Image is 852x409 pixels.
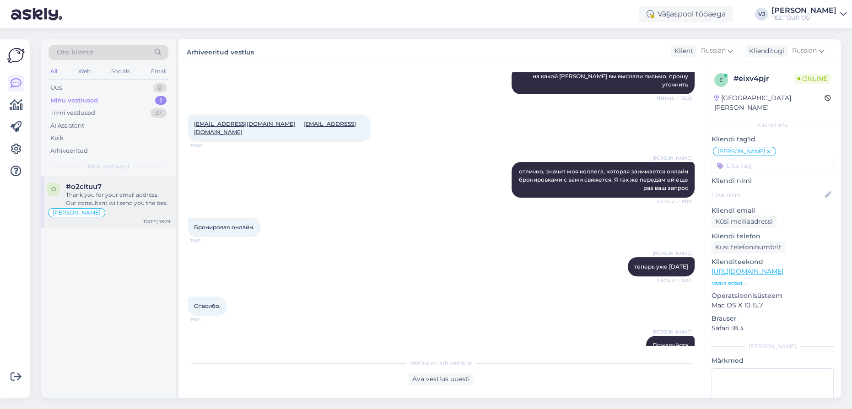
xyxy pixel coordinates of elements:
[652,328,692,335] span: [PERSON_NAME]
[194,224,254,231] span: Бронировал онлайн.
[657,95,692,102] span: Nähtud ✓ 18:59
[639,6,733,22] div: Väljaspool tööaega
[149,65,168,77] div: Email
[50,121,84,130] div: AI Assistent
[792,46,817,56] span: Russian
[712,356,834,366] p: Märkmed
[712,206,834,215] p: Kliendi email
[194,120,295,127] a: [EMAIL_ADDRESS][DOMAIN_NAME]
[155,96,167,105] div: 1
[652,342,688,349] span: Пожалуйста
[712,301,834,310] p: Mac OS X 10.15.7
[712,342,834,350] div: [PERSON_NAME]
[190,142,225,149] span: 19:00
[712,159,834,172] input: Lisa tag
[410,359,473,367] span: Vestlus on arhiveeritud
[409,373,474,385] div: Ava vestlus uuesti
[88,162,129,171] span: Minu vestlused
[794,74,831,84] span: Online
[153,83,167,92] div: 0
[717,149,766,154] span: [PERSON_NAME]
[712,176,834,186] p: Kliendi nimi
[66,183,102,191] span: #o2cituu7
[50,146,88,156] div: Arhiveeritud
[190,316,225,323] span: 19:01
[519,168,690,191] span: отлично, значит моя коллега, которая занимается онлайн бронировками с вами свяжется. Я так же пер...
[745,46,784,56] div: Klienditugi
[652,250,692,257] span: [PERSON_NAME]
[57,48,93,57] span: Otsi kliente
[712,323,834,333] p: Safari 18.3
[712,314,834,323] p: Brauser
[719,76,723,83] span: e
[109,65,132,77] div: Socials
[142,218,170,225] div: [DATE] 18:29
[733,73,794,84] div: # eixv4pjr
[712,215,777,228] div: Küsi meiliaadressi
[712,257,834,267] p: Klienditeekond
[49,65,59,77] div: All
[76,65,92,77] div: Web
[712,267,783,275] a: [URL][DOMAIN_NAME]
[51,186,56,193] span: o
[50,134,64,143] div: Kõik
[714,93,825,113] div: [GEOGRAPHIC_DATA], [PERSON_NAME]
[671,46,693,56] div: Klient
[187,45,254,57] label: Arhiveeritud vestlus
[755,8,768,21] div: VJ
[194,302,221,309] span: Спасибо.
[66,191,170,207] div: Thank you for your email address. Our consultant will send you the best offers for your trip to [...
[53,210,101,215] span: [PERSON_NAME]
[712,231,834,241] p: Kliendi telefon
[701,46,726,56] span: Russian
[50,83,62,92] div: Uus
[712,291,834,301] p: Operatsioonisüsteem
[7,47,25,64] img: Askly Logo
[151,108,167,118] div: 37
[652,155,692,161] span: [PERSON_NAME]
[712,121,834,129] div: Kliendi info
[712,135,834,144] p: Kliendi tag'id
[712,190,823,200] input: Lisa nimi
[190,237,225,244] span: 19:01
[533,73,690,88] span: на какой [PERSON_NAME] вы выслали письмо, прошу уточнить
[657,198,692,205] span: Nähtud ✓ 19:01
[712,241,785,253] div: Küsi telefoninumbrit
[657,277,692,284] span: Nähtud ✓ 19:01
[771,7,847,22] a: [PERSON_NAME]TEZ TOUR OÜ
[634,263,688,270] span: теперь уже [DATE]
[771,14,836,22] div: TEZ TOUR OÜ
[50,108,95,118] div: Tiimi vestlused
[712,279,834,287] p: Vaata edasi ...
[50,96,98,105] div: Minu vestlused
[771,7,836,14] div: [PERSON_NAME]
